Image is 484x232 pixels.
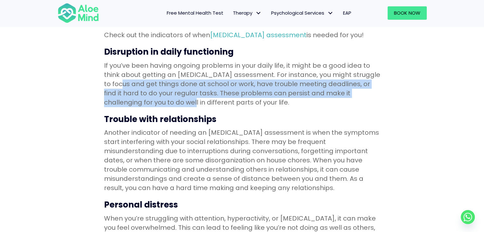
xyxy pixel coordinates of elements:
[394,10,420,16] span: Book Now
[271,10,333,16] span: Psychological Services
[104,46,380,58] h3: Disruption in daily functioning
[461,210,475,224] a: Whatsapp
[104,199,380,210] h3: Personal distress
[162,6,228,20] a: Free Mental Health Test
[326,9,335,18] span: Psychological Services: submenu
[58,3,99,24] img: Aloe mind Logo
[388,6,427,20] a: Book Now
[254,9,263,18] span: Therapy: submenu
[104,128,380,193] p: Another indicator of needing an [MEDICAL_DATA] assessment is when the symptoms start interfering ...
[104,61,380,107] p: If you’ve been having ongoing problems in your daily life, it might be a good idea to think about...
[266,6,338,20] a: Psychological ServicesPsychological Services: submenu
[338,6,356,20] a: EAP
[210,31,306,39] a: [MEDICAL_DATA] assessment
[104,31,380,40] p: Check out the indicators of when is needed for you!
[167,10,223,16] span: Free Mental Health Test
[233,10,262,16] span: Therapy
[343,10,351,16] span: EAP
[104,113,380,125] h3: Trouble with relationships
[228,6,266,20] a: TherapyTherapy: submenu
[107,6,356,20] nav: Menu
